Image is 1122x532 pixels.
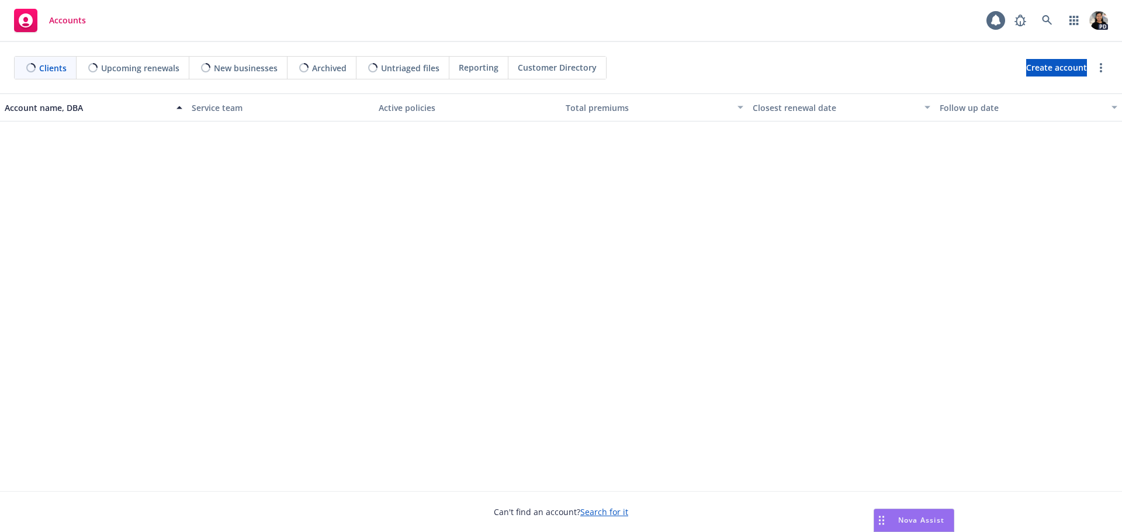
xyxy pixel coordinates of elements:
[101,62,179,74] span: Upcoming renewals
[561,93,748,121] button: Total premiums
[381,62,439,74] span: Untriaged files
[1026,57,1087,79] span: Create account
[940,102,1104,114] div: Follow up date
[1036,9,1059,32] a: Search
[874,509,889,531] div: Drag to move
[39,62,67,74] span: Clients
[9,4,91,37] a: Accounts
[1009,9,1032,32] a: Report a Bug
[580,506,628,517] a: Search for it
[459,61,498,74] span: Reporting
[1089,11,1108,30] img: photo
[312,62,347,74] span: Archived
[566,102,730,114] div: Total premiums
[935,93,1122,121] button: Follow up date
[192,102,369,114] div: Service team
[753,102,917,114] div: Closest renewal date
[874,509,954,532] button: Nova Assist
[748,93,935,121] button: Closest renewal date
[379,102,556,114] div: Active policies
[49,16,86,25] span: Accounts
[1026,59,1087,77] a: Create account
[494,506,628,518] span: Can't find an account?
[518,61,597,74] span: Customer Directory
[5,102,169,114] div: Account name, DBA
[187,93,374,121] button: Service team
[898,515,944,525] span: Nova Assist
[374,93,561,121] button: Active policies
[214,62,278,74] span: New businesses
[1062,9,1086,32] a: Switch app
[1094,61,1108,75] a: more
